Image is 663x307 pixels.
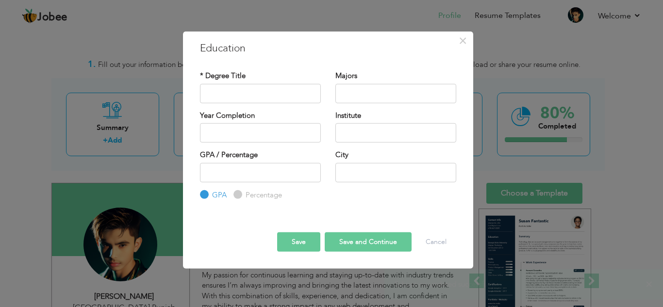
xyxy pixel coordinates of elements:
[200,110,255,120] label: Year Completion
[335,150,348,160] label: City
[325,232,412,252] button: Save and Continue
[455,32,471,48] button: Close
[200,71,246,81] label: * Degree Title
[243,190,282,200] label: Percentage
[459,32,467,49] span: ×
[277,232,320,252] button: Save
[416,232,456,252] button: Cancel
[210,190,227,200] label: GPA
[200,150,258,160] label: GPA / Percentage
[395,279,496,289] span: Education updated successfully.
[200,41,456,55] h3: Education
[646,279,653,289] span: ×
[335,110,361,120] label: Institute
[335,71,357,81] label: Majors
